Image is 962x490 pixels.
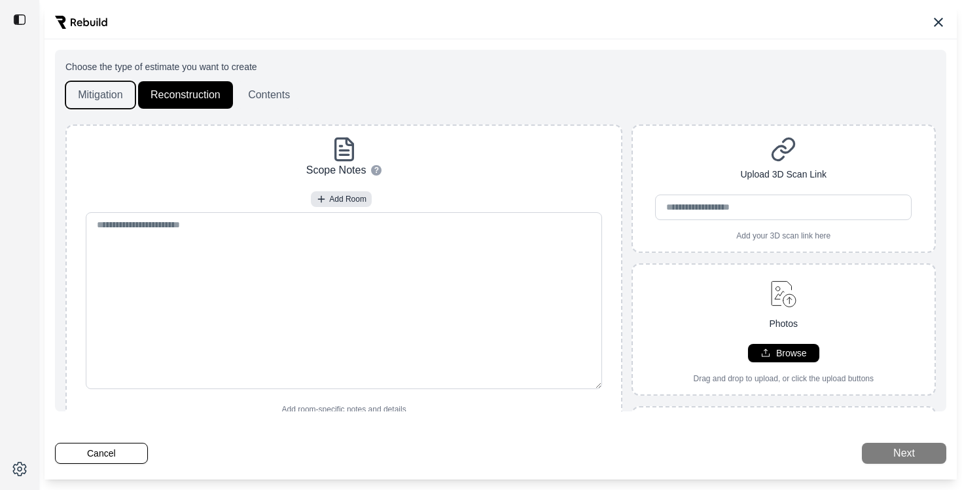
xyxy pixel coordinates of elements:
[13,13,26,26] img: toggle sidebar
[65,81,135,109] button: Mitigation
[306,162,366,178] p: Scope Notes
[769,317,798,331] p: Photos
[765,275,802,312] img: upload-image.svg
[236,81,302,109] button: Contents
[55,443,148,464] button: Cancel
[736,231,830,241] p: Add your 3D scan link here
[740,168,827,181] p: Upload 3D Scan Link
[748,344,819,362] button: Browse
[374,165,379,176] span: ?
[776,347,807,360] p: Browse
[138,81,233,109] button: Reconstruction
[693,373,874,384] p: Drag and drop to upload, or click the upload buttons
[65,60,936,73] p: Choose the type of estimate you want to create
[282,404,406,415] p: Add room-specific notes and details
[55,16,107,29] img: Rebuild
[329,194,366,204] span: Add Room
[311,191,372,207] button: Add Room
